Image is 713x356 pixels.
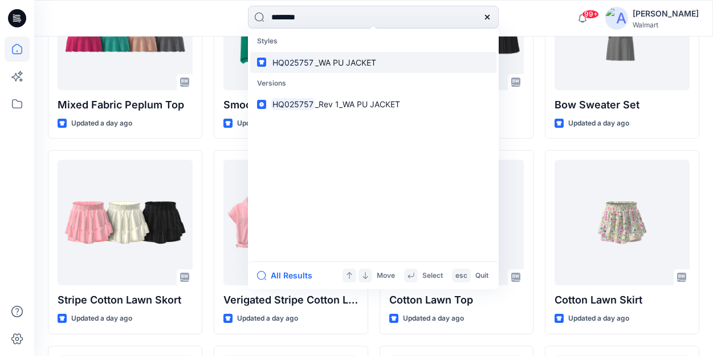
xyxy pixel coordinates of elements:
[271,56,315,69] mark: HQ025757
[555,160,690,285] a: Cotton Lawn Skirt
[250,52,496,73] a: HQ025757_WA PU JACKET
[250,31,496,52] p: Styles
[633,21,699,29] div: Walmart
[568,118,629,130] p: Updated a day ago
[71,313,132,325] p: Updated a day ago
[377,270,395,282] p: Move
[455,270,467,282] p: esc
[237,313,298,325] p: Updated a day ago
[315,99,400,109] span: _Rev 1_WA PU JACKET
[555,292,690,308] p: Cotton Lawn Skirt
[582,10,599,19] span: 99+
[250,73,496,94] p: Versions
[58,160,193,285] a: Stripe Cotton Lawn Skort
[633,7,699,21] div: [PERSON_NAME]
[271,98,315,111] mark: HQ025757
[422,270,443,282] p: Select
[475,270,488,282] p: Quit
[250,94,496,115] a: HQ025757_Rev 1_WA PU JACKET
[555,97,690,113] p: Bow Sweater Set
[223,292,358,308] p: Verigated Stripe Cotton Lawn Top
[389,292,524,308] p: Cotton Lawn Top
[237,118,298,130] p: Updated a day ago
[58,292,193,308] p: Stripe Cotton Lawn Skort
[403,313,464,325] p: Updated a day ago
[257,269,320,282] button: All Results
[568,313,629,325] p: Updated a day ago
[71,118,132,130] p: Updated a day ago
[58,97,193,113] p: Mixed Fabric Peplum Top
[223,160,358,285] a: Verigated Stripe Cotton Lawn Top
[315,58,376,67] span: _WA PU JACKET
[605,7,628,30] img: avatar
[223,97,358,113] p: Smocked Top Woven Pant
